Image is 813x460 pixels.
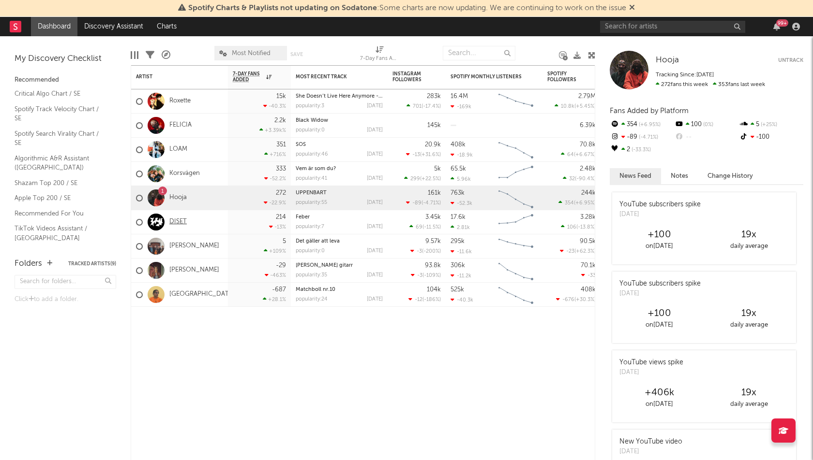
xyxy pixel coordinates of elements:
[408,296,441,302] div: ( )
[566,249,574,254] span: -23
[451,166,466,172] div: 65.5k
[276,93,286,100] div: 15k
[136,74,209,80] div: Artist
[576,176,594,182] span: -90.4 %
[406,200,441,206] div: ( )
[610,168,661,184] button: News Feed
[169,97,191,105] a: Roxette
[578,225,594,230] span: -13.8 %
[580,142,596,148] div: 70.8k
[494,162,538,186] svg: Chart title
[276,142,286,148] div: 351
[704,308,794,319] div: 19 x
[417,249,422,254] span: -3
[656,56,679,64] span: Hooja
[296,152,328,157] div: popularity: 46
[15,153,106,173] a: Algorithmic A&R Assistant ([GEOGRAPHIC_DATA])
[169,194,187,202] a: Hooja
[578,93,596,100] div: 2.79M
[417,273,422,278] span: -3
[367,248,383,254] div: [DATE]
[451,152,473,158] div: -18.9k
[296,287,335,292] a: Matchboll nr.10
[637,122,661,128] span: +6.95 %
[576,297,594,302] span: +30.3 %
[296,297,328,302] div: popularity: 24
[264,175,286,182] div: -52.2 %
[296,215,310,220] a: Feber
[131,41,138,69] div: Edit Columns
[162,41,170,69] div: A&R Pipeline
[422,152,439,158] span: +31.6 %
[615,387,704,399] div: +406k
[423,104,439,109] span: -17.4 %
[276,214,286,220] div: 214
[619,437,682,447] div: New YouTube video
[425,238,441,244] div: 9.57k
[296,118,383,123] div: Black Widow
[150,17,183,36] a: Charts
[629,4,635,12] span: Dismiss
[615,399,704,410] div: on [DATE]
[406,151,441,158] div: ( )
[413,104,422,109] span: 701
[567,225,576,230] span: 106
[409,224,441,230] div: ( )
[296,142,383,147] div: SOS
[188,4,377,12] span: Spotify Charts & Playlists not updating on Sodatone
[451,248,472,255] div: -11.6k
[15,275,116,289] input: Search for folders...
[739,131,803,144] div: -100
[392,71,426,83] div: Instagram Followers
[15,129,106,148] a: Spotify Search Virality Chart / SE
[15,258,42,270] div: Folders
[427,287,441,293] div: 104k
[259,127,286,133] div: +3.39k %
[406,103,441,109] div: ( )
[674,118,738,131] div: 100
[637,135,658,140] span: -4.71 %
[290,52,303,57] button: Save
[610,144,674,156] div: 2
[367,128,383,133] div: [DATE]
[565,201,574,206] span: 354
[296,190,327,196] a: UPPENBART
[146,41,154,69] div: Filters
[169,218,187,226] a: DISET
[494,210,538,234] svg: Chart title
[555,103,596,109] div: ( )
[283,238,286,244] div: 5
[451,273,471,279] div: -11.2k
[702,122,713,128] span: 0 %
[615,308,704,319] div: +100
[451,176,471,182] div: 5.96k
[661,168,698,184] button: Notes
[296,248,325,254] div: popularity: 0
[169,121,192,129] a: FELICIA
[567,152,574,158] span: 64
[264,248,286,254] div: +109 %
[615,241,704,252] div: on [DATE]
[296,142,306,147] a: SOS
[561,104,574,109] span: 10.8k
[412,201,422,206] span: -89
[451,238,465,244] div: 295k
[367,103,383,109] div: [DATE]
[367,273,383,278] div: [DATE]
[698,168,763,184] button: Change History
[360,53,399,65] div: 7-Day Fans Added (7-Day Fans Added)
[580,214,596,220] div: 3.28k
[451,262,465,269] div: 306k
[581,190,596,196] div: 244k
[619,210,701,219] div: [DATE]
[656,56,679,65] a: Hooja
[367,200,383,205] div: [DATE]
[15,88,106,99] a: Critical Algo Chart / SE
[412,152,420,158] span: -13
[674,131,738,144] div: --
[619,200,701,210] div: YouTube subscribers spike
[562,297,574,302] span: -676
[296,94,383,99] div: She Doesn’t Live Here Anymore - T&A Demo Dec 16, 1992
[296,239,340,244] a: Det gäller att leva
[367,152,383,157] div: [DATE]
